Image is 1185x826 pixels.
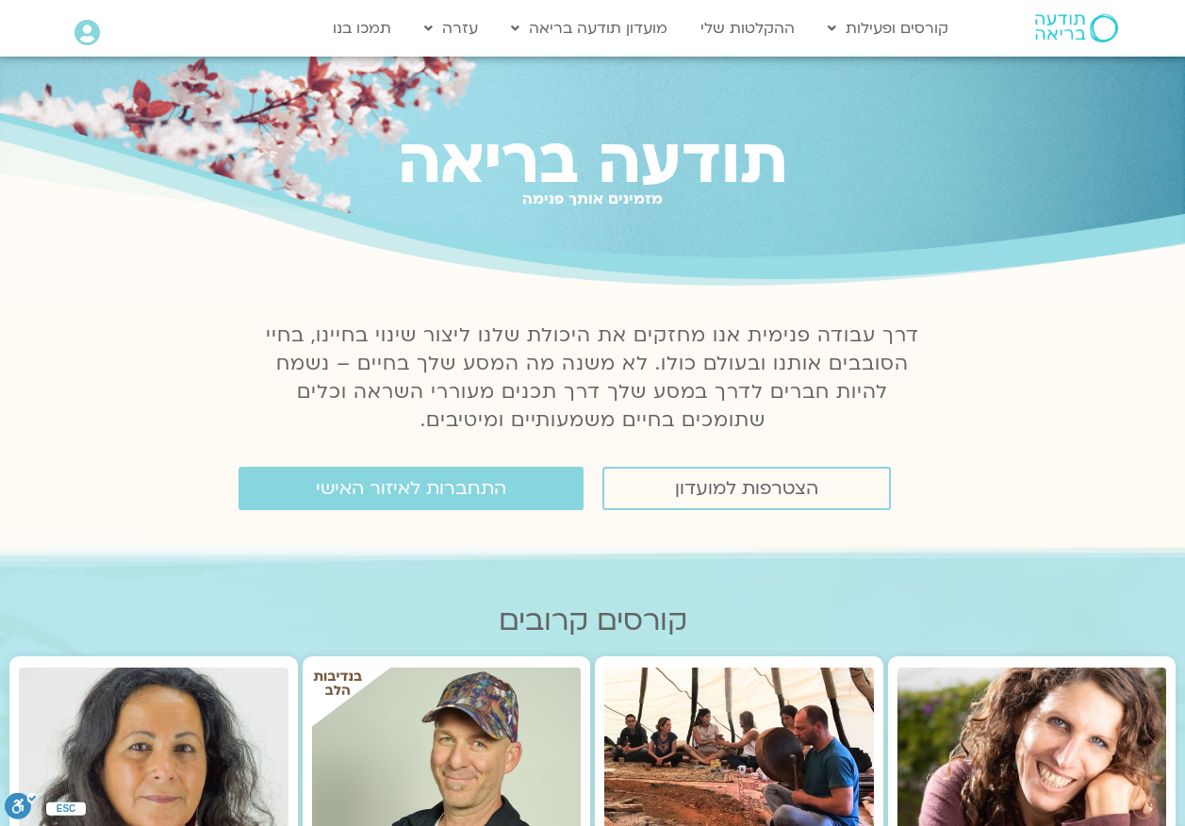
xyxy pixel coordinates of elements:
[691,10,804,46] a: ההקלטות שלי
[818,10,958,46] a: קורסים ופעילות
[316,478,506,499] span: התחברות לאיזור האישי
[675,478,818,499] span: הצטרפות למועדון
[602,467,891,510] a: הצטרפות למועדון
[415,10,487,46] a: עזרה
[9,604,1176,637] h2: קורסים קרובים
[502,10,677,46] a: מועדון תודעה בריאה
[1035,14,1118,42] img: תודעה בריאה
[323,10,401,46] a: תמכו בנו
[239,467,584,510] a: התחברות לאיזור האישי
[255,322,930,435] p: דרך עבודה פנימית אנו מחזקים את היכולת שלנו ליצור שינוי בחיינו, בחיי הסובבים אותנו ובעולם כולו. לא...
